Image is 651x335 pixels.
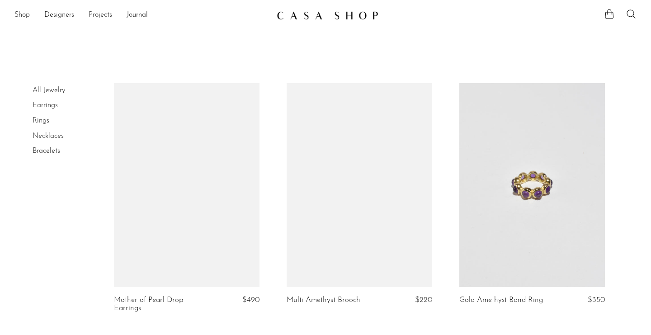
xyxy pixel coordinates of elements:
a: All Jewelry [33,87,65,94]
a: Designers [44,9,74,21]
a: Shop [14,9,30,21]
span: $490 [242,296,259,304]
a: Necklaces [33,132,64,140]
nav: Desktop navigation [14,8,269,23]
a: Bracelets [33,147,60,155]
a: Projects [89,9,112,21]
a: Journal [127,9,148,21]
a: Rings [33,117,49,124]
a: Mother of Pearl Drop Earrings [114,296,210,313]
a: Gold Amethyst Band Ring [459,296,543,304]
span: $220 [415,296,432,304]
a: Multi Amethyst Brooch [287,296,360,304]
ul: NEW HEADER MENU [14,8,269,23]
a: Earrings [33,102,58,109]
span: $350 [588,296,605,304]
